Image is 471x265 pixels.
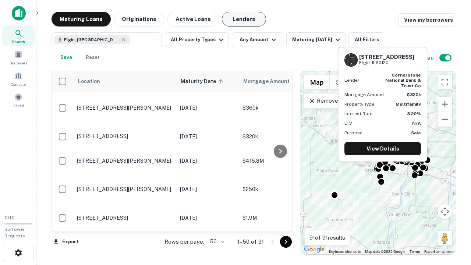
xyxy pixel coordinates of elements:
[180,132,235,141] p: [DATE]
[12,6,26,21] img: capitalize-icon.png
[11,81,26,87] span: Contacts
[180,214,235,222] p: [DATE]
[407,111,421,116] strong: 3.20%
[344,101,374,107] p: Property Type
[232,32,283,47] button: Any Amount
[300,71,456,254] div: 0 0
[242,157,316,165] p: $415.8M
[438,97,452,112] button: Zoom in
[77,105,173,111] p: [STREET_ADDRESS][PERSON_NAME]
[243,77,299,86] span: Mortgage Amount
[359,54,414,60] h6: [STREET_ADDRESS]
[242,214,316,222] p: $1.9M
[207,236,226,247] div: 50
[407,92,421,97] strong: $320k
[344,142,421,155] a: View Details
[396,102,421,107] strong: Multifamily
[52,236,80,247] button: Export
[280,236,292,248] button: Go to next page
[180,157,235,165] p: [DATE]
[13,103,24,109] span: Saved
[365,250,405,254] span: Map data ©2025 Google
[438,112,452,127] button: Zoom out
[73,71,176,92] th: Location
[344,77,360,84] p: Lender
[176,71,239,92] th: Maturity Date
[78,77,100,86] span: Location
[330,75,366,89] button: Show satellite imagery
[77,133,173,139] p: [STREET_ADDRESS]
[237,237,264,246] p: 1–50 of 91
[2,69,35,89] a: Contacts
[239,71,320,92] th: Mortgage Amount
[222,12,266,26] button: Lenders
[438,75,452,89] button: Toggle fullscreen view
[10,60,27,66] span: Borrowers
[309,233,345,242] p: 91 of 91 results
[424,250,454,254] a: Report a map error
[2,47,35,67] a: Borrowers
[242,132,316,141] p: $320k
[242,185,316,193] p: $250k
[77,186,173,192] p: [STREET_ADDRESS][PERSON_NAME]
[398,13,456,26] a: View my borrowers
[344,110,372,117] p: Interest Rate
[412,121,421,126] strong: N/A
[344,91,384,98] p: Mortgage Amount
[165,32,229,47] button: All Property Types
[242,104,316,112] p: $360k
[64,36,119,43] span: Elgin, [GEOGRAPHIC_DATA], [GEOGRAPHIC_DATA]
[304,75,330,89] button: Show street map
[180,185,235,193] p: [DATE]
[434,183,471,218] iframe: Chat Widget
[181,77,226,86] span: Maturity Date
[410,250,420,254] a: Terms
[385,73,421,88] strong: cornerstone national bank & trust co
[180,104,235,112] p: [DATE]
[302,245,326,254] img: Google
[348,32,385,47] button: All Filters
[4,227,25,239] span: Borrower Requests
[292,35,342,44] div: Maturing [DATE]
[359,59,414,66] p: Elgin, IL60120
[54,50,78,65] button: Save your search to get updates of matches that match your search criteria.
[167,12,219,26] button: Active Loans
[308,96,363,105] p: Remove Boundary
[329,249,361,254] button: Keyboard shortcuts
[344,120,352,127] p: LTV
[344,130,362,136] p: Purpose
[12,39,25,45] span: Search
[77,158,173,164] p: [STREET_ADDRESS][PERSON_NAME]
[411,130,421,135] strong: Sale
[4,215,15,220] span: 0 / 10
[114,12,164,26] button: Originations
[286,32,346,47] button: Maturing [DATE]
[77,215,173,221] p: [STREET_ADDRESS]
[52,12,111,26] button: Maturing Loans
[2,26,35,46] a: Search
[2,90,35,110] a: Saved
[164,237,204,246] p: Rows per page:
[302,245,326,254] a: Open this area in Google Maps (opens a new window)
[81,50,105,65] button: Reset
[438,231,452,245] button: Drag Pegman onto the map to open Street View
